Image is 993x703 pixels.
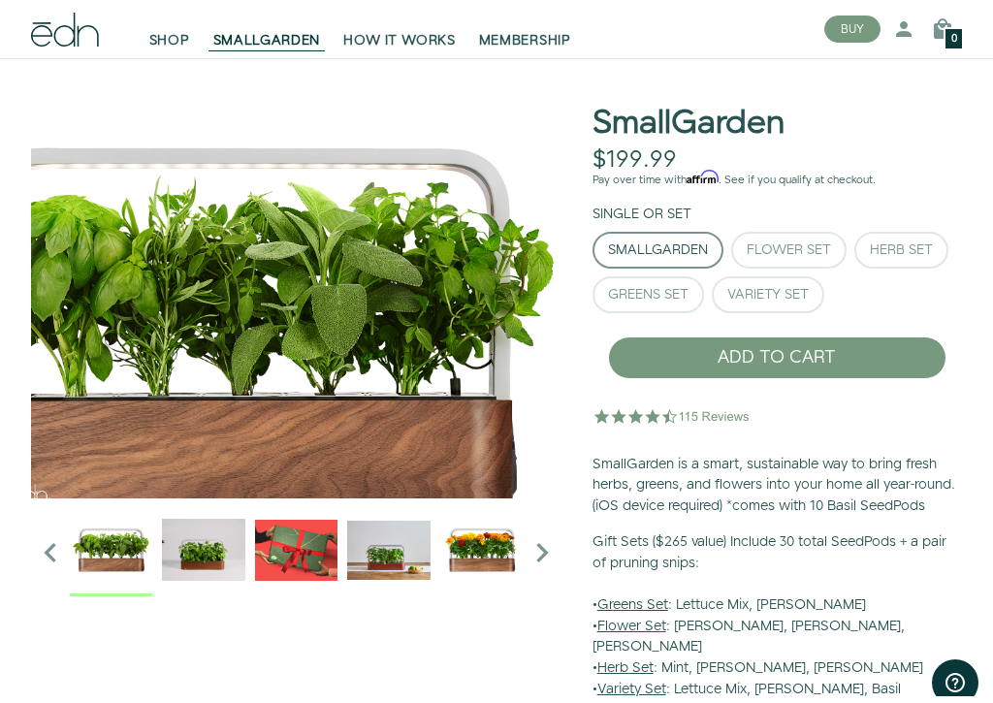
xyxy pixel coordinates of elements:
div: 4 / 6 [347,508,430,595]
u: Variety Set [597,680,666,699]
a: MEMBERSHIP [467,8,583,50]
i: Next slide [523,533,561,572]
i: Previous slide [31,533,70,572]
p: Pay over time with . See if you qualify at checkout. [593,172,962,189]
div: Herb Set [870,243,933,257]
img: EMAILS_-_Holiday_21_PT1_28_9986b34a-7908-4121-b1c1-9595d1e43abe_1024x.png [255,508,337,591]
div: 2 / 6 [162,508,244,595]
button: Greens Set [593,276,704,313]
button: Flower Set [731,232,847,269]
a: SHOP [138,8,202,50]
img: 4.5 star rating [593,397,753,435]
span: SMALLGARDEN [213,31,321,50]
div: Greens Set [608,288,689,302]
iframe: Opens a widget where you can find more information [932,659,978,696]
span: Affirm [687,171,719,184]
button: Variety Set [712,276,824,313]
div: 1 / 6 [31,14,561,498]
div: Variety Set [727,288,809,302]
img: edn-smallgarden-mixed-herbs-table-product-2000px_1024x.jpg [347,508,430,591]
button: Herb Set [854,232,948,269]
div: $199.99 [593,146,677,175]
img: edn-smallgarden-marigold-hero-SLV-2000px_1024x.png [440,508,523,591]
u: Flower Set [597,617,666,636]
div: SmallGarden [608,243,708,257]
label: Single or Set [593,205,691,224]
h1: SmallGarden [593,106,785,142]
div: 5 / 6 [440,508,523,595]
img: edn-trim-basil.2021-09-07_14_55_24_1024x.gif [162,508,244,591]
span: SHOP [149,31,190,50]
div: 3 / 6 [255,508,337,595]
div: Flower Set [747,243,831,257]
p: • : Lettuce Mix, [PERSON_NAME] • : [PERSON_NAME], [PERSON_NAME], [PERSON_NAME] • : Mint, [PERSON_... [593,532,962,700]
u: Herb Set [597,658,654,678]
a: HOW IT WORKS [332,8,466,50]
button: ADD TO CART [608,336,946,379]
span: 0 [951,34,957,45]
p: SmallGarden is a smart, sustainable way to bring fresh herbs, greens, and flowers into your home ... [593,455,962,518]
div: 1 / 6 [70,508,152,595]
span: MEMBERSHIP [479,31,571,50]
a: SMALLGARDEN [202,8,333,50]
button: SmallGarden [593,232,723,269]
b: Gift Sets ($265 value) Include 30 total SeedPods + a pair of pruning snips: [593,532,946,573]
button: BUY [824,16,881,43]
u: Greens Set [597,595,668,615]
img: Official-EDN-SMALLGARDEN-HERB-HERO-SLV-2000px_1024x.png [70,508,152,591]
span: HOW IT WORKS [343,31,455,50]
